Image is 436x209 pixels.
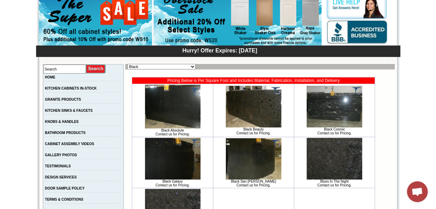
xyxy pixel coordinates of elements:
[45,142,94,146] a: CABINET ASSEMBLY VIDEOS
[45,98,81,101] a: GRANITE PRODUCTS
[45,120,79,124] a: KNOBS & HANDLES
[45,86,97,90] a: KITCHEN CABINETS IN-STOCK
[213,137,294,188] td: Black San [PERSON_NAME] Contact us for Pricing.
[132,77,375,84] td: Pricing Below is Per Square Foot and Includes Material, Fabrication, Installation, and Delivery
[45,186,85,190] a: DOOR SAMPLE POLICY
[45,164,71,168] a: TESTIMONIALS
[45,153,77,157] a: GALLERY PHOTOS
[45,75,55,79] a: HOME
[132,137,213,188] td: Black Galaxy Contact us for Pricing.
[86,64,106,74] input: Submit
[294,137,375,188] td: Blues In The Night Contact us for Pricing.
[132,84,213,137] td: Black Absolute Contact us for Pricing.
[45,175,77,179] a: DESIGN SERVICES
[294,84,375,137] td: Black Cosmic Contact us for Pricing.
[45,131,86,135] a: BATHROOM PRODUCTS
[45,109,93,112] a: KITCHEN SINKS & FAUCETS
[213,84,294,137] td: Black Beauty Contact us for Pricing.
[40,47,400,54] div: Hurry! Offer Expires: [DATE]
[407,181,428,202] div: Open chat
[45,198,84,201] a: TERMS & CONDITIONS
